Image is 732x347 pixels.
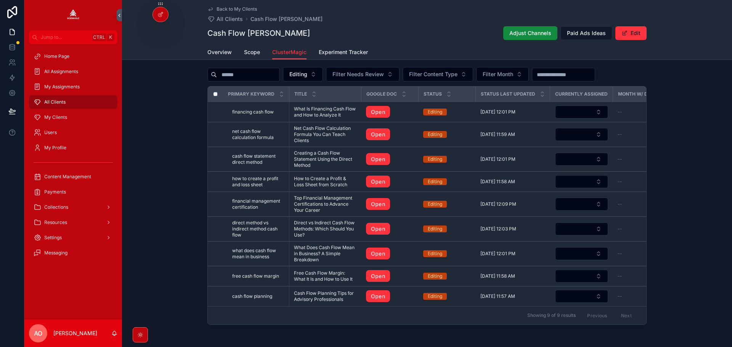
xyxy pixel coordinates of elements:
[423,178,471,185] a: Editing
[207,28,310,38] h1: Cash Flow [PERSON_NAME]
[555,175,608,189] a: Select Button
[366,270,390,282] a: Open
[555,198,608,211] button: Select Button
[272,48,307,56] span: ClusterMagic
[366,290,414,302] a: Open
[366,106,390,118] a: Open
[272,45,307,60] a: ClusterMagic
[232,293,272,299] span: cash flow planning
[423,201,471,208] a: Editing
[555,91,608,97] span: Currently Assigned
[232,153,284,165] a: cash flow statement direct method
[44,204,68,210] span: Collections
[423,131,471,138] a: Editing
[294,176,357,188] a: How to Create a Profit & Loss Sheet from Scratch
[615,26,647,40] button: Edit
[44,145,66,151] span: My Profile
[207,15,243,23] a: All Clients
[332,70,384,78] span: Filter Needs Review
[29,30,117,44] button: Jump to...CtrlK
[44,84,80,90] span: My Assignments
[319,48,368,56] span: Experiment Tracker
[24,44,122,270] div: scrollable content
[366,290,390,302] a: Open
[232,128,284,141] a: net cash flow calculation formula
[480,201,516,207] span: [DATE] 12:09 PM
[555,197,608,211] a: Select Button
[250,15,323,23] a: Cash Flow [PERSON_NAME]
[319,45,368,61] a: Experiment Tracker
[618,293,622,299] span: --
[483,70,513,78] span: Filter Month
[555,152,608,166] a: Select Button
[294,150,357,168] a: Creating a Cash Flow Statement Using the Direct Method
[294,245,357,263] span: What Does Cash Flow Mean in Business? A Simple Breakdown
[424,91,442,97] span: Status
[44,250,67,256] span: Messaging
[294,290,357,302] span: Cash Flow Planning Tips for Advisory Professionals
[207,48,232,56] span: Overview
[294,220,357,238] a: Direct vs Indirect Cash Flow Methods: Which Should You Use?
[29,231,117,245] a: Settings
[232,293,284,299] a: cash flow planning
[409,70,457,78] span: Filter Content Type
[555,128,608,141] button: Select Button
[53,329,97,337] p: [PERSON_NAME]
[294,106,357,118] a: What Is Financing Cash Flow and How to Analyze It
[366,223,414,235] a: Open
[555,153,608,166] button: Select Button
[423,156,471,163] a: Editing
[480,131,515,138] span: [DATE] 11:59 AM
[618,201,669,207] a: --
[29,126,117,139] a: Users
[480,293,546,299] a: [DATE] 11:57 AM
[44,219,67,225] span: Resources
[232,198,284,210] span: financial management certification
[232,248,284,260] a: what does cash flow mean in business
[366,248,414,260] a: Open
[555,290,608,303] button: Select Button
[423,293,471,300] a: Editing
[29,216,117,229] a: Resources
[555,106,608,118] button: Select Button
[294,270,357,282] span: Free Cash Flow Margin: What It Is and How to Use It
[555,175,608,188] button: Select Button
[481,91,535,97] span: Status Last Updated
[232,220,284,238] a: direct method vs indirect method cash flow
[428,109,442,115] div: Editing
[29,246,117,260] a: Messaging
[555,105,608,119] a: Select Button
[560,26,612,40] button: Paid Ads Ideas
[232,109,284,115] a: financing cash flow
[232,273,284,279] a: free cash flow margin
[366,198,390,210] a: Open
[480,179,515,185] span: [DATE] 11:58 AM
[366,248,390,260] a: Open
[232,109,274,115] span: financing cash flow
[480,251,515,257] span: [DATE] 12:01 PM
[294,195,357,213] a: Top Financial Management Certifications to Advance Your Career
[618,226,622,232] span: --
[428,225,442,232] div: Editing
[480,201,546,207] a: [DATE] 12:09 PM
[29,110,117,124] a: My Clients
[428,293,442,300] div: Editing
[423,225,471,232] a: Editing
[228,91,274,97] span: Primary Keyword
[428,273,442,280] div: Editing
[480,226,546,232] a: [DATE] 12:03 PM
[403,67,473,82] button: Select Button
[480,131,546,138] a: [DATE] 11:59 AM
[480,179,546,185] a: [DATE] 11:58 AM
[44,99,66,105] span: All Clients
[423,273,471,280] a: Editing
[555,222,608,236] a: Select Button
[44,130,57,136] span: Users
